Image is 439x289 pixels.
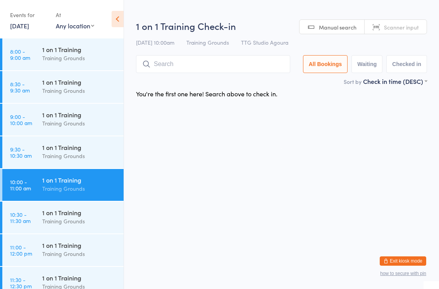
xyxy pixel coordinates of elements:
div: 1 on 1 Training [42,78,117,86]
div: Training Grounds [42,217,117,226]
a: 8:30 -9:30 am1 on 1 TrainingTraining Grounds [2,71,124,103]
time: 11:30 - 12:30 pm [10,277,32,289]
time: 9:00 - 10:00 am [10,113,32,126]
span: Scanner input [384,23,419,31]
button: Checked in [386,55,427,73]
time: 11:00 - 12:00 pm [10,244,32,256]
div: 1 on 1 Training [42,143,117,151]
time: 8:30 - 9:30 am [10,81,30,93]
a: 10:30 -11:30 am1 on 1 TrainingTraining Grounds [2,202,124,233]
button: Waiting [351,55,382,73]
div: Training Grounds [42,184,117,193]
div: Check in time (DESC) [363,77,427,85]
time: 10:30 - 11:30 am [10,211,31,224]
h2: 1 on 1 Training Check-in [136,19,427,32]
button: All Bookings [303,55,348,73]
time: 10:00 - 11:00 am [10,179,31,191]
button: how to secure with pin [380,271,426,276]
time: 9:30 - 10:30 am [10,146,32,158]
a: 9:30 -10:30 am1 on 1 TrainingTraining Grounds [2,136,124,168]
label: Sort by [344,78,362,85]
div: Training Grounds [42,54,117,63]
div: At [56,9,94,21]
div: 1 on 1 Training [42,241,117,249]
div: 1 on 1 Training [42,176,117,184]
a: 10:00 -11:00 am1 on 1 TrainingTraining Grounds [2,169,124,201]
input: Search [136,55,290,73]
a: 8:00 -9:00 am1 on 1 TrainingTraining Grounds [2,38,124,70]
div: Training Grounds [42,86,117,95]
div: 1 on 1 Training [42,273,117,282]
div: Training Grounds [42,249,117,258]
a: [DATE] [10,21,29,30]
div: Training Grounds [42,119,117,128]
div: Training Grounds [42,151,117,160]
a: 11:00 -12:00 pm1 on 1 TrainingTraining Grounds [2,234,124,266]
div: 1 on 1 Training [42,45,117,54]
span: TTG Studio Agoura [241,38,288,46]
span: Manual search [319,23,356,31]
div: 1 on 1 Training [42,110,117,119]
div: 1 on 1 Training [42,208,117,217]
button: Exit kiosk mode [380,256,426,266]
span: Training Grounds [186,38,229,46]
span: [DATE] 10:00am [136,38,174,46]
div: Any location [56,21,94,30]
div: Events for [10,9,48,21]
div: You're the first one here! Search above to check in. [136,89,277,98]
a: 9:00 -10:00 am1 on 1 TrainingTraining Grounds [2,104,124,136]
time: 8:00 - 9:00 am [10,48,30,61]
